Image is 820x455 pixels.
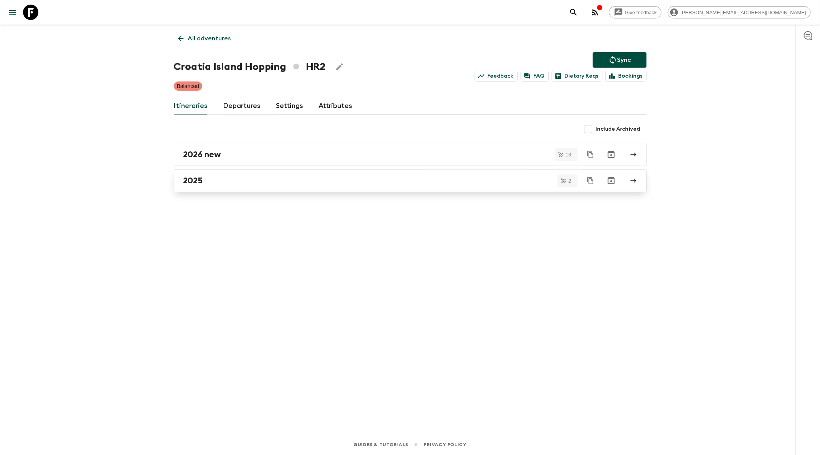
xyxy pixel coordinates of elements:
span: Give feedback [621,10,661,15]
a: Give feedback [609,6,662,18]
p: Balanced [177,82,199,90]
span: [PERSON_NAME][EMAIL_ADDRESS][DOMAIN_NAME] [676,10,810,15]
h1: Croatia Island Hopping HR2 [174,59,326,75]
a: All adventures [174,31,235,46]
button: Archive [604,173,619,188]
a: Privacy Policy [424,440,466,449]
button: Sync adventure departures to the booking engine [593,52,647,68]
span: 13 [561,152,576,157]
button: search adventures [566,5,581,20]
button: Edit Adventure Title [332,59,347,75]
button: Duplicate [584,174,597,188]
a: Feedback [475,71,518,81]
h2: 2025 [183,176,203,186]
a: Attributes [319,97,353,115]
a: FAQ [521,71,549,81]
a: Guides & Tutorials [353,440,408,449]
div: [PERSON_NAME][EMAIL_ADDRESS][DOMAIN_NAME] [668,6,811,18]
a: Itineraries [174,97,208,115]
button: Duplicate [584,148,597,161]
a: 2026 new [174,143,647,166]
span: 2 [564,178,576,183]
span: Include Archived [596,125,640,133]
a: Settings [276,97,304,115]
p: All adventures [188,34,231,43]
a: Bookings [606,71,647,81]
h2: 2026 new [183,149,221,159]
p: Sync [617,55,631,65]
button: Archive [604,147,619,162]
button: menu [5,5,20,20]
a: Departures [223,97,261,115]
a: Dietary Reqs [552,71,602,81]
a: 2025 [174,169,647,192]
